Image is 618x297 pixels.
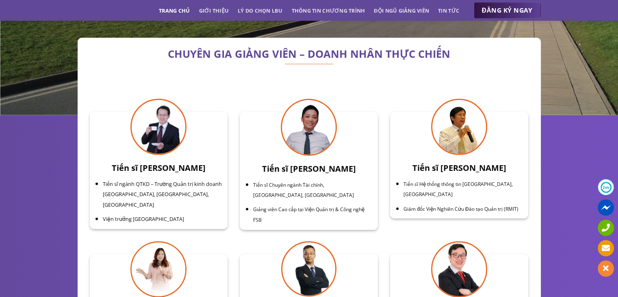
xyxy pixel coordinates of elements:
span: Giám đốc Viện Nghiên Cứu Đào tạo Quản trị (RMIT) [403,205,518,212]
a: ĐĂNG KÝ NGAY [474,2,541,19]
a: Trang chủ [159,3,190,18]
span: Viện trưởng [GEOGRAPHIC_DATA] [103,215,184,223]
a: Tin tức [438,3,459,18]
img: line-lbu.jpg [285,64,334,65]
span: Tiến sĩ Chuyên ngành Tài chính, [GEOGRAPHIC_DATA], [GEOGRAPHIC_DATA] [253,181,354,199]
h2: CHUYÊN GIA GIẢNG VIÊN – DOANH NHÂN THỰC CHIẾN [90,50,529,58]
span: Tiến sĩ ngành QTKD – Trường Quản trị kinh doanh [GEOGRAPHIC_DATA], [GEOGRAPHIC_DATA], [GEOGRAPHIC... [103,180,222,208]
b: Tiến sĩ [PERSON_NAME] [112,162,206,173]
h3: Tiến sĩ [PERSON_NAME] [245,162,373,175]
a: Đội ngũ giảng viên [374,3,429,18]
a: Thông tin chương trình [292,3,365,18]
span: Tiến sĩ Hệ thống thông tin [GEOGRAPHIC_DATA], [GEOGRAPHIC_DATA] [403,181,513,198]
span: ĐĂNG KÝ NGAY [482,5,533,15]
a: Giới thiệu [199,3,229,18]
a: Lý do chọn LBU [238,3,283,18]
h3: Tiến sĩ [PERSON_NAME] [395,162,523,175]
span: Giảng viên Cao cấp tại Viện Quản trị & Công nghệ FSB [253,206,364,223]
